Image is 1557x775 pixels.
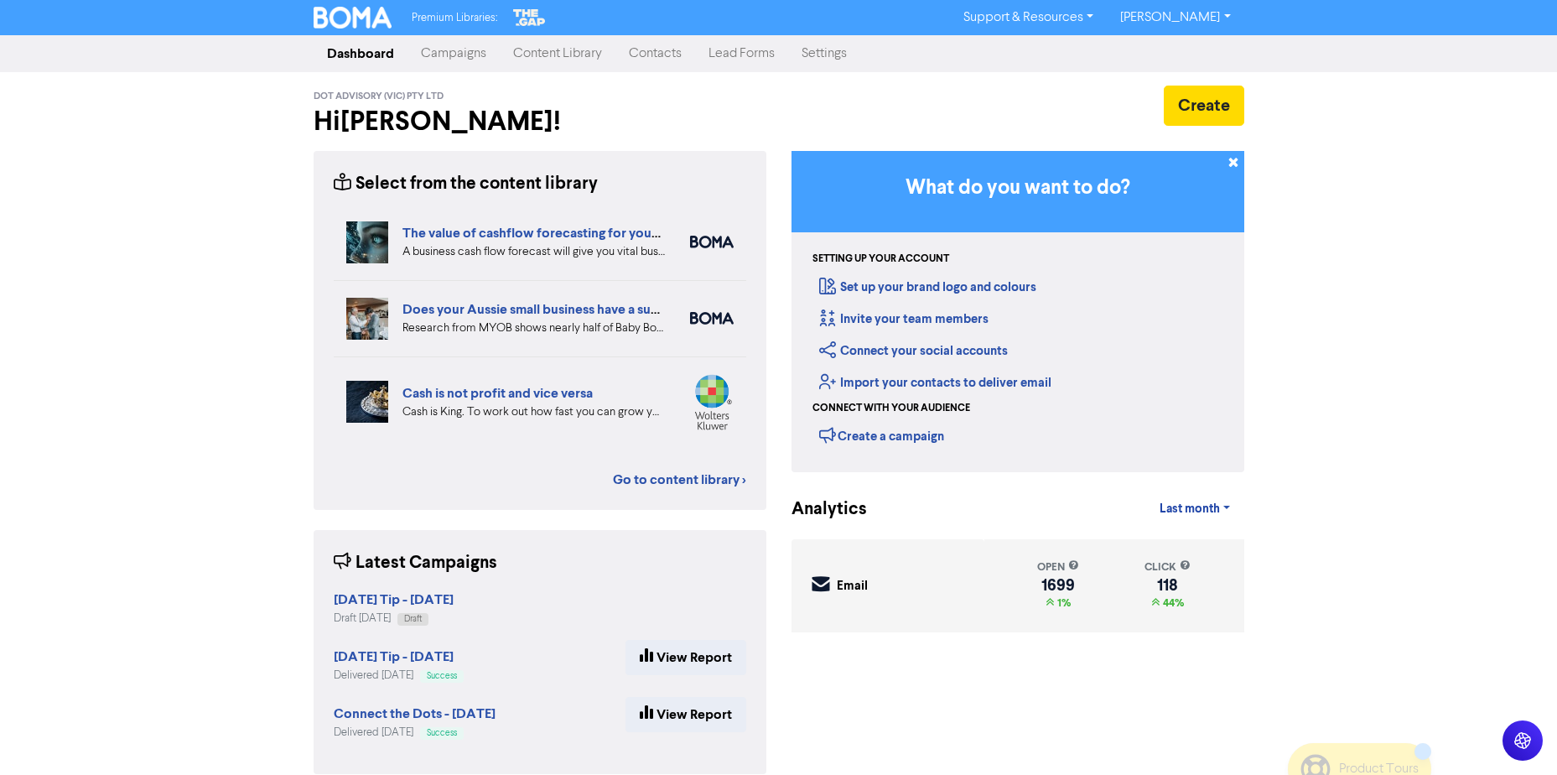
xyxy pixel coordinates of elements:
span: Premium Libraries: [412,13,497,23]
a: [DATE] Tip - [DATE] [334,651,454,664]
a: View Report [625,640,746,675]
h2: Hi [PERSON_NAME] ! [314,106,766,138]
a: Cash is not profit and vice versa [402,385,593,402]
div: Draft [DATE] [334,611,454,627]
a: [DATE] Tip - [DATE] [334,594,454,607]
div: Delivered [DATE] [334,725,496,741]
div: Create a campaign [819,423,944,448]
span: Success [427,672,457,680]
a: Invite your team members [819,311,989,327]
img: BOMA Logo [314,7,392,29]
div: Cash is King. To work out how fast you can grow your business, you need to look at your projected... [402,403,665,421]
strong: [DATE] Tip - [DATE] [334,648,454,665]
iframe: Chat Widget [1473,694,1557,775]
button: Create [1164,86,1244,126]
a: View Report [625,697,746,732]
a: Contacts [615,37,695,70]
a: Go to content library > [613,470,746,490]
a: Support & Resources [950,4,1107,31]
a: Connect the Dots - [DATE] [334,708,496,721]
img: boma [690,312,734,325]
a: Settings [788,37,860,70]
div: Setting up your account [812,252,949,267]
span: Success [427,729,457,737]
span: 1% [1054,596,1071,610]
div: A business cash flow forecast will give you vital business intelligence to help you scenario-plan... [402,243,665,261]
h3: What do you want to do? [817,176,1219,200]
div: Connect with your audience [812,401,970,416]
a: Last month [1146,492,1243,526]
a: Dashboard [314,37,407,70]
div: open [1037,559,1079,575]
span: Dot Advisory (VIC) Pty Ltd [314,91,444,102]
a: Connect your social accounts [819,343,1008,359]
a: Does your Aussie small business have a succession plan? [402,301,739,318]
div: 1699 [1037,579,1079,592]
div: Latest Campaigns [334,550,497,576]
img: boma_accounting [690,236,734,248]
div: Research from MYOB shows nearly half of Baby Boomer business owners are planning to exit in the n... [402,320,665,337]
span: Draft [404,615,422,623]
a: The value of cashflow forecasting for your business [402,225,711,242]
img: wolterskluwer [690,374,734,430]
div: Email [837,577,868,596]
div: 118 [1144,579,1191,592]
a: [PERSON_NAME] [1107,4,1243,31]
a: Set up your brand logo and colours [819,279,1036,295]
div: Analytics [791,497,846,523]
strong: [DATE] Tip - [DATE] [334,591,454,608]
div: Getting Started in BOMA [791,151,1244,472]
div: Delivered [DATE] [334,668,464,684]
div: click [1144,559,1191,575]
a: Content Library [500,37,615,70]
span: 44% [1160,596,1184,610]
a: Lead Forms [695,37,788,70]
a: Campaigns [407,37,500,70]
span: Last month [1160,502,1220,517]
strong: Connect the Dots - [DATE] [334,705,496,722]
img: The Gap [511,7,548,29]
div: Select from the content library [334,171,598,197]
a: Import your contacts to deliver email [819,375,1051,391]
